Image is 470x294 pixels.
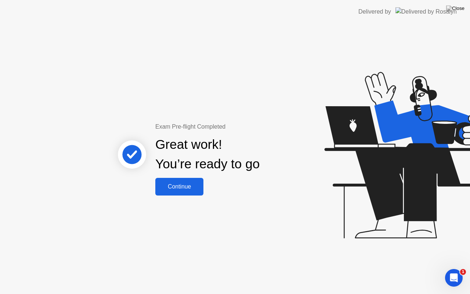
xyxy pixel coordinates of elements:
div: Exam Pre-flight Completed [155,122,307,131]
div: Delivered by [358,7,391,16]
img: Delivered by Rosalyn [395,7,457,16]
button: Continue [155,178,203,196]
div: Continue [158,183,201,190]
div: Great work! You’re ready to go [155,135,260,174]
img: Close [446,6,464,11]
span: 1 [460,269,466,275]
iframe: Intercom live chat [445,269,463,287]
